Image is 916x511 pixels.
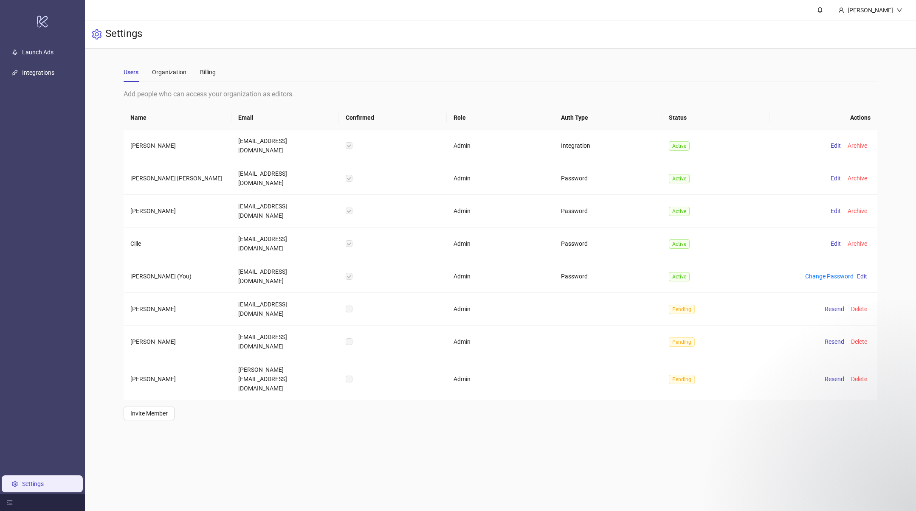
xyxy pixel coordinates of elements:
[124,106,231,129] th: Name
[124,67,138,77] div: Users
[844,140,871,151] button: Archive
[848,175,867,182] span: Archive
[825,306,844,312] span: Resend
[447,227,554,260] td: Admin
[669,141,690,151] span: Active
[339,106,446,129] th: Confirmed
[124,195,231,227] td: [PERSON_NAME]
[554,162,662,195] td: Password
[447,293,554,326] td: Admin
[124,407,175,420] button: Invite Member
[848,208,867,214] span: Archive
[838,7,844,13] span: user
[231,227,339,260] td: [EMAIL_ADDRESS][DOMAIN_NAME]
[554,195,662,227] td: Password
[124,260,231,293] td: [PERSON_NAME] (You)
[130,410,168,417] span: Invite Member
[447,162,554,195] td: Admin
[200,67,216,77] div: Billing
[662,106,769,129] th: Status
[447,326,554,358] td: Admin
[92,29,102,39] span: setting
[825,376,844,382] span: Resend
[844,6,896,15] div: [PERSON_NAME]
[854,271,871,281] button: Edit
[827,140,844,151] button: Edit
[827,239,844,249] button: Edit
[769,106,877,129] th: Actions
[844,206,871,216] button: Archive
[831,175,841,182] span: Edit
[231,358,339,400] td: [PERSON_NAME][EMAIL_ADDRESS][DOMAIN_NAME]
[231,260,339,293] td: [EMAIL_ADDRESS][DOMAIN_NAME]
[231,293,339,326] td: [EMAIL_ADDRESS][DOMAIN_NAME]
[831,208,841,214] span: Edit
[848,240,867,247] span: Archive
[554,106,662,129] th: Auth Type
[447,260,554,293] td: Admin
[447,106,554,129] th: Role
[231,162,339,195] td: [EMAIL_ADDRESS][DOMAIN_NAME]
[805,273,854,280] a: Change Password
[124,162,231,195] td: [PERSON_NAME] [PERSON_NAME]
[554,260,662,293] td: Password
[669,375,695,384] span: Pending
[817,7,823,13] span: bell
[848,374,871,384] button: Delete
[857,273,867,280] span: Edit
[124,89,877,99] div: Add people who can access your organization as editors.
[152,67,186,77] div: Organization
[124,129,231,162] td: [PERSON_NAME]
[669,337,695,347] span: Pending
[22,480,44,487] a: Settings
[851,376,867,382] span: Delete
[669,272,690,281] span: Active
[231,326,339,358] td: [EMAIL_ADDRESS][DOMAIN_NAME]
[848,304,871,314] button: Delete
[231,106,339,129] th: Email
[22,69,54,76] a: Integrations
[851,338,867,345] span: Delete
[669,207,690,216] span: Active
[848,142,867,149] span: Archive
[896,7,902,13] span: down
[827,173,844,183] button: Edit
[669,305,695,314] span: Pending
[554,227,662,260] td: Password
[447,358,554,400] td: Admin
[844,239,871,249] button: Archive
[231,129,339,162] td: [EMAIL_ADDRESS][DOMAIN_NAME]
[851,306,867,312] span: Delete
[669,239,690,249] span: Active
[669,174,690,183] span: Active
[848,337,871,347] button: Delete
[821,304,848,314] button: Resend
[447,129,554,162] td: Admin
[447,195,554,227] td: Admin
[124,326,231,358] td: [PERSON_NAME]
[821,337,848,347] button: Resend
[124,293,231,326] td: [PERSON_NAME]
[124,358,231,400] td: [PERSON_NAME]
[231,195,339,227] td: [EMAIL_ADDRESS][DOMAIN_NAME]
[821,374,848,384] button: Resend
[825,338,844,345] span: Resend
[554,129,662,162] td: Integration
[105,27,142,42] h3: Settings
[827,206,844,216] button: Edit
[844,173,871,183] button: Archive
[22,49,54,56] a: Launch Ads
[124,227,231,260] td: Cille
[831,240,841,247] span: Edit
[831,142,841,149] span: Edit
[7,500,13,505] span: menu-fold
